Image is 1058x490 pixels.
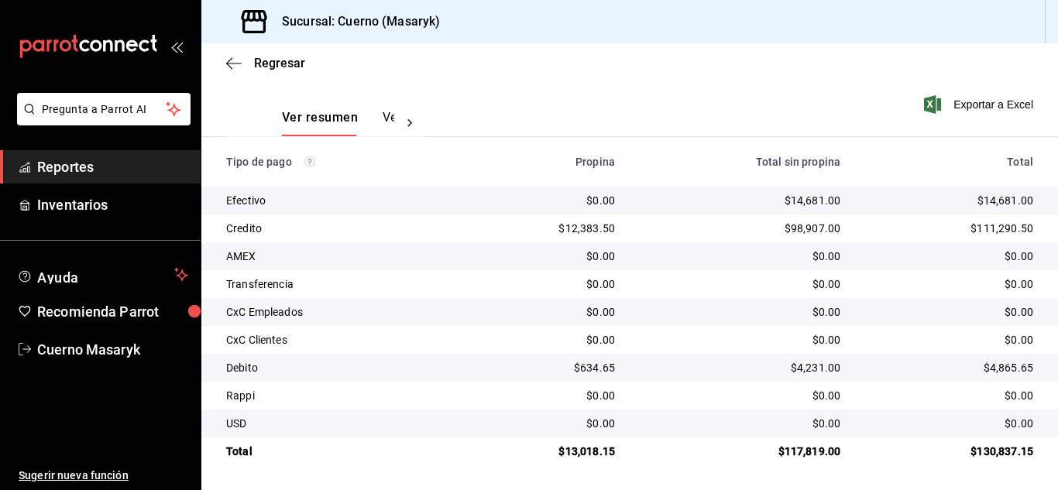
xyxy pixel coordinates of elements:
[226,304,448,320] div: CxC Empleados
[865,156,1033,168] div: Total
[226,193,448,208] div: Efectivo
[473,156,615,168] div: Propina
[37,194,188,215] span: Inventarios
[304,156,315,167] svg: Los pagos realizados con Pay y otras terminales son montos brutos.
[473,332,615,348] div: $0.00
[226,56,305,70] button: Regresar
[640,388,840,403] div: $0.00
[865,388,1033,403] div: $0.00
[37,266,168,284] span: Ayuda
[473,444,615,459] div: $13,018.15
[865,248,1033,264] div: $0.00
[640,193,840,208] div: $14,681.00
[473,221,615,236] div: $12,383.50
[473,276,615,292] div: $0.00
[865,332,1033,348] div: $0.00
[865,416,1033,431] div: $0.00
[640,444,840,459] div: $117,819.00
[473,193,615,208] div: $0.00
[865,304,1033,320] div: $0.00
[226,276,448,292] div: Transferencia
[640,360,840,375] div: $4,231.00
[473,416,615,431] div: $0.00
[254,56,305,70] span: Regresar
[226,444,448,459] div: Total
[282,110,358,136] button: Ver resumen
[640,332,840,348] div: $0.00
[640,221,840,236] div: $98,907.00
[473,248,615,264] div: $0.00
[226,248,448,264] div: AMEX
[865,193,1033,208] div: $14,681.00
[226,388,448,403] div: Rappi
[226,221,448,236] div: Credito
[226,156,448,168] div: Tipo de pago
[226,332,448,348] div: CxC Clientes
[473,360,615,375] div: $634.65
[640,248,840,264] div: $0.00
[226,416,448,431] div: USD
[927,95,1033,114] button: Exportar a Excel
[865,360,1033,375] div: $4,865.65
[270,12,440,31] h3: Sucursal: Cuerno (Masaryk)
[640,416,840,431] div: $0.00
[170,40,183,53] button: open_drawer_menu
[226,360,448,375] div: Debito
[640,304,840,320] div: $0.00
[11,112,191,128] a: Pregunta a Parrot AI
[383,110,441,136] button: Ver pagos
[37,156,188,177] span: Reportes
[473,304,615,320] div: $0.00
[640,276,840,292] div: $0.00
[473,388,615,403] div: $0.00
[37,339,188,360] span: Cuerno Masaryk
[37,301,188,322] span: Recomienda Parrot
[42,101,167,118] span: Pregunta a Parrot AI
[17,93,191,125] button: Pregunta a Parrot AI
[19,468,188,484] span: Sugerir nueva función
[282,110,394,136] div: navigation tabs
[865,444,1033,459] div: $130,837.15
[865,276,1033,292] div: $0.00
[640,156,840,168] div: Total sin propina
[865,221,1033,236] div: $111,290.50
